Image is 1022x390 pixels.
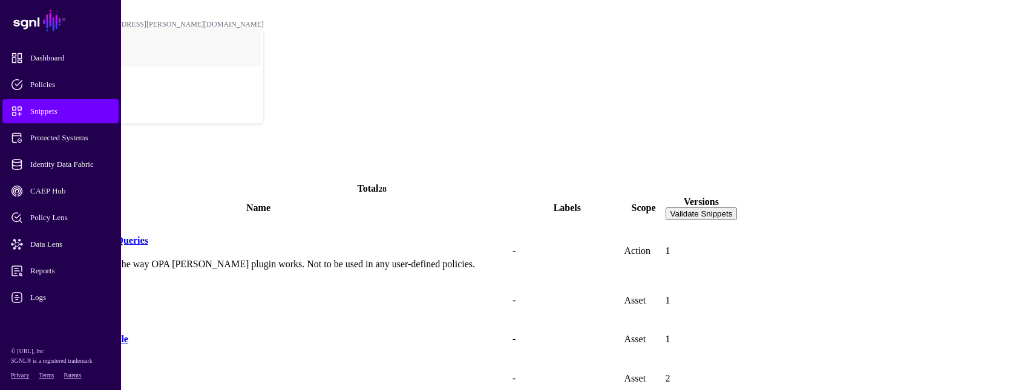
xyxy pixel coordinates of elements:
[11,52,129,64] span: Dashboard
[11,238,129,250] span: Data Lens
[11,372,30,379] a: Privacy
[11,185,129,197] span: CAEP Hub
[7,259,510,270] p: This is necessary because of the way OPA [PERSON_NAME] plugin works. Not to be used in any user-d...
[11,79,129,91] span: Policies
[11,346,110,356] p: © [URL], Inc
[7,7,114,34] a: SGNL
[666,334,738,345] div: 1
[11,105,129,117] span: Snippets
[358,183,379,193] strong: Total
[2,259,119,283] a: Reports
[39,372,54,379] a: Terms
[624,320,664,359] td: Asset
[624,281,664,319] td: Asset
[2,206,119,230] a: Policy Lens
[666,373,738,384] div: 2
[2,99,119,123] a: Snippets
[2,126,119,150] a: Protected Systems
[666,295,738,306] div: 1
[2,232,119,256] a: Data Lens
[378,184,386,193] small: 28
[2,179,119,203] a: CAEP Hub
[11,212,129,224] span: Policy Lens
[11,356,110,366] p: SGNL® is a registered trademark
[5,142,1017,158] h2: Policy Snippets
[2,73,119,97] a: Policies
[512,281,622,319] td: -
[24,20,264,29] div: [PERSON_NAME][EMAIL_ADDRESS][PERSON_NAME][DOMAIN_NAME]
[7,203,510,213] div: Name
[2,46,119,70] a: Dashboard
[2,312,119,336] a: Admin
[11,158,129,171] span: Identity Data Fabric
[11,132,129,144] span: Protected Systems
[2,152,119,177] a: Identity Data Fabric
[25,105,263,114] div: Log out
[11,265,129,277] span: Reports
[624,203,663,213] div: Scope
[2,285,119,310] a: Logs
[7,334,128,344] a: Any Column In Orders Table
[624,222,664,281] td: Action
[666,245,738,256] div: 1
[666,207,738,220] button: Validate Snippets
[25,63,263,102] a: POC
[512,320,622,359] td: -
[666,197,738,207] div: Versions
[513,203,621,213] div: Labels
[64,372,81,379] a: Patents
[11,291,129,304] span: Logs
[512,222,622,281] td: -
